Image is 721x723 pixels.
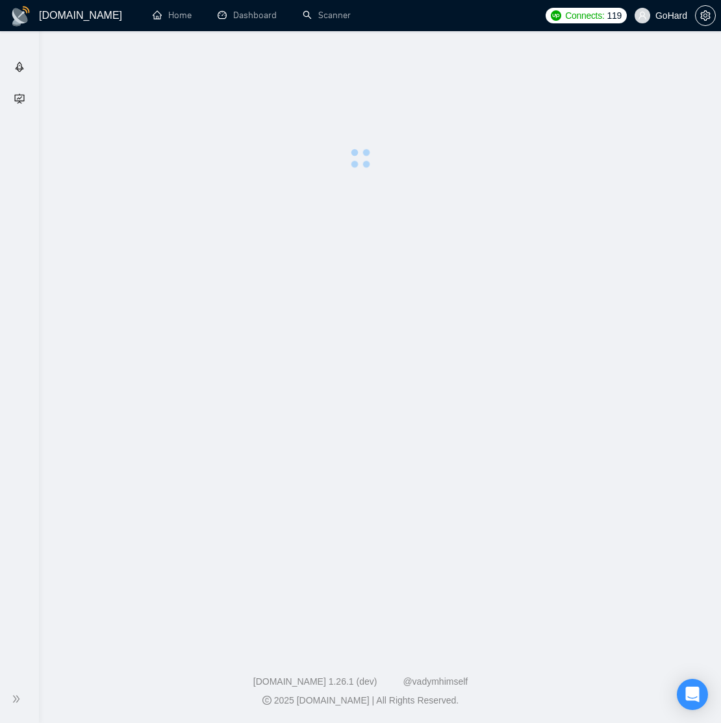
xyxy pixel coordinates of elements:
[262,696,272,705] span: copyright
[253,676,377,687] a: [DOMAIN_NAME] 1.26.1 (dev)
[10,6,31,27] img: logo
[10,694,711,707] div: 2025 [DOMAIN_NAME] | All Rights Reserved.
[153,10,192,21] a: homeHome
[638,11,647,20] span: user
[695,5,716,26] button: setting
[695,10,716,21] a: setting
[565,8,604,23] span: Connects:
[218,10,277,21] a: dashboardDashboard
[12,692,25,705] span: double-right
[14,92,67,103] span: Academy
[607,8,622,23] span: 119
[5,53,34,79] li: Getting Started
[677,679,708,710] div: Open Intercom Messenger
[551,10,561,21] img: upwork-logo.png
[14,85,25,111] span: fund-projection-screen
[403,676,468,687] a: @vadymhimself
[303,10,351,21] a: searchScanner
[14,54,25,80] span: rocket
